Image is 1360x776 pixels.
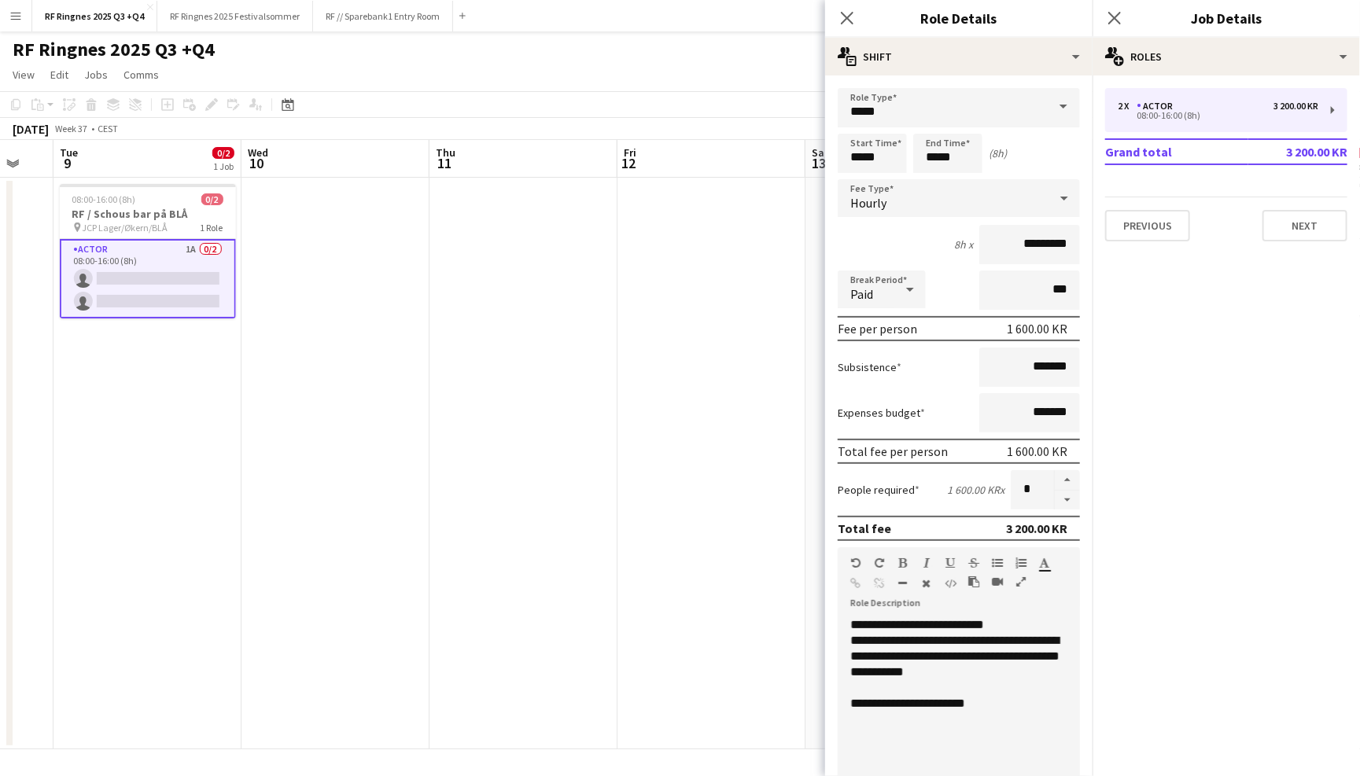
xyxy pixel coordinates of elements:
[60,239,236,318] app-card-role: Actor1A0/208:00-16:00 (8h)
[1039,557,1050,569] button: Text Color
[157,1,313,31] button: RF Ringnes 2025 Festivalsommer
[32,1,157,31] button: RF Ringnes 2025 Q3 +Q4
[313,1,453,31] button: RF // Sparebank1 Entry Room
[245,154,268,172] span: 10
[1273,101,1318,112] div: 3 200.00 KR
[624,145,636,160] span: Fri
[954,237,973,252] div: 8h x
[1118,112,1318,120] div: 08:00-16:00 (8h)
[1105,139,1248,164] td: Grand total
[1093,38,1360,75] div: Roles
[436,145,455,160] span: Thu
[1007,443,1067,459] div: 1 600.00 KR
[968,557,979,569] button: Strikethrough
[874,557,885,569] button: Redo
[850,286,873,302] span: Paid
[212,147,234,159] span: 0/2
[947,483,1004,497] div: 1 600.00 KR x
[6,64,41,85] a: View
[825,8,1093,28] h3: Role Details
[809,154,829,172] span: 13
[1007,321,1067,337] div: 1 600.00 KR
[838,443,948,459] div: Total fee per person
[1118,101,1137,112] div: 2 x
[921,577,932,590] button: Clear Formatting
[1262,210,1347,241] button: Next
[850,195,886,211] span: Hourly
[433,154,455,172] span: 11
[84,68,108,82] span: Jobs
[1055,491,1080,510] button: Decrease
[50,68,68,82] span: Edit
[1105,210,1190,241] button: Previous
[98,123,118,134] div: CEST
[72,193,136,205] span: 08:00-16:00 (8h)
[117,64,165,85] a: Comms
[921,557,932,569] button: Italic
[812,145,829,160] span: Sat
[213,160,234,172] div: 1 Job
[838,520,891,536] div: Total fee
[1093,8,1360,28] h3: Job Details
[989,146,1007,160] div: (8h)
[13,68,35,82] span: View
[1248,139,1347,164] td: 3 200.00 KR
[60,145,78,160] span: Tue
[838,321,917,337] div: Fee per person
[123,68,159,82] span: Comms
[850,557,861,569] button: Undo
[201,193,223,205] span: 0/2
[44,64,75,85] a: Edit
[60,184,236,318] app-job-card: 08:00-16:00 (8h)0/2RF / Schous bar på BLÅ JCP Lager/Økern/BLÅ1 RoleActor1A0/208:00-16:00 (8h)
[83,222,168,234] span: JCP Lager/Økern/BLÅ
[1015,576,1026,588] button: Fullscreen
[13,38,215,61] h1: RF Ringnes 2025 Q3 +Q4
[838,483,920,497] label: People required
[825,38,1093,75] div: Shift
[897,577,909,590] button: Horizontal Line
[992,557,1003,569] button: Unordered List
[968,576,979,588] button: Paste as plain text
[945,577,956,590] button: HTML Code
[621,154,636,172] span: 12
[897,557,909,569] button: Bold
[13,121,49,137] div: [DATE]
[838,360,901,374] label: Subsistence
[838,406,925,420] label: Expenses budget
[1015,557,1026,569] button: Ordered List
[60,207,236,221] h3: RF / Schous bar på BLÅ
[1137,101,1179,112] div: Actor
[992,576,1003,588] button: Insert video
[201,222,223,234] span: 1 Role
[78,64,114,85] a: Jobs
[945,557,956,569] button: Underline
[52,123,91,134] span: Week 37
[57,154,78,172] span: 9
[1006,520,1067,536] div: 3 200.00 KR
[1055,470,1080,491] button: Increase
[248,145,268,160] span: Wed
